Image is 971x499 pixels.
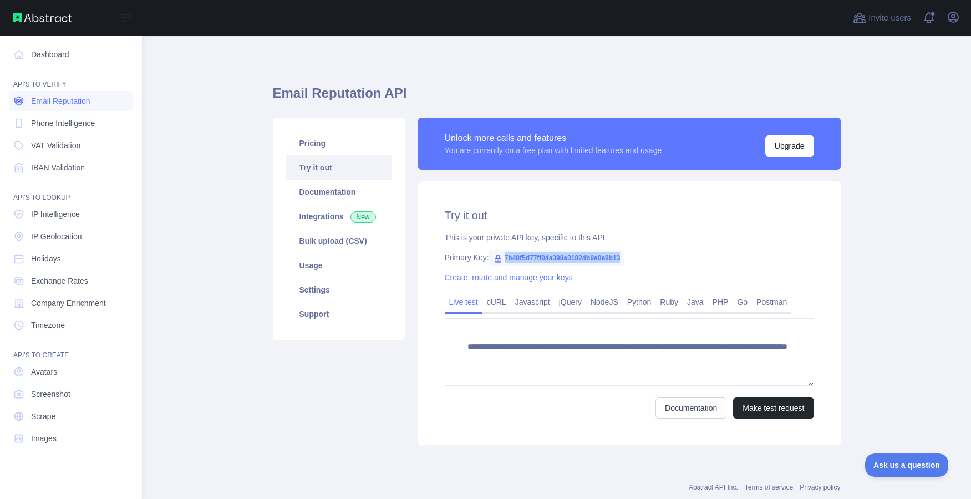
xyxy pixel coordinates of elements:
a: Pricing [286,131,392,155]
a: Python [623,293,656,311]
button: Make test request [733,397,814,419]
button: Invite users [851,9,913,27]
div: This is your private API key, specific to this API. [445,232,814,243]
div: API'S TO LOOKUP [9,180,133,202]
a: Documentation [286,180,392,204]
a: Java [683,293,708,311]
span: Invite users [868,12,911,24]
iframe: Toggle Customer Support [865,453,949,477]
a: Scrape [9,406,133,426]
a: Screenshot [9,384,133,404]
span: VAT Validation [31,140,80,151]
span: IBAN Validation [31,162,85,173]
div: API'S TO CREATE [9,337,133,360]
a: Abstract API Inc. [689,483,738,491]
a: Company Enrichment [9,293,133,313]
span: Company Enrichment [31,298,106,309]
div: API'S TO VERIFY [9,67,133,89]
a: Create, rotate and manage your keys [445,273,573,282]
h2: Try it out [445,208,814,223]
a: Postman [752,293,791,311]
a: Exchange Rates [9,271,133,291]
a: Javascript [511,293,555,311]
a: Holidays [9,249,133,269]
span: Timezone [31,320,65,331]
a: IP Intelligence [9,204,133,224]
a: Integrations New [286,204,392,229]
h1: Email Reputation API [273,84,841,111]
span: Phone Intelligence [31,118,95,129]
a: Bulk upload (CSV) [286,229,392,253]
a: jQuery [555,293,586,311]
a: IP Geolocation [9,226,133,246]
span: Holidays [31,253,61,264]
a: NodeJS [586,293,623,311]
a: Settings [286,278,392,302]
button: Upgrade [765,135,814,157]
a: PHP [708,293,733,311]
span: Images [31,433,57,444]
div: Unlock more calls and features [445,132,662,145]
a: Documentation [655,397,726,419]
a: Try it out [286,155,392,180]
a: Avatars [9,362,133,382]
a: Go [733,293,752,311]
a: Timezone [9,315,133,335]
a: Usage [286,253,392,278]
span: Scrape [31,411,55,422]
span: Exchange Rates [31,275,88,286]
span: 7b48f5d77ff04a398a3182db9a0e8b13 [489,250,625,266]
a: VAT Validation [9,135,133,155]
div: Primary Key: [445,252,814,263]
a: IBAN Validation [9,158,133,178]
a: Support [286,302,392,326]
img: Abstract API [13,13,72,22]
a: Live test [445,293,482,311]
span: IP Geolocation [31,231,82,242]
div: You are currently on a free plan with limited features and usage [445,145,662,156]
a: Ruby [655,293,683,311]
span: IP Intelligence [31,209,80,220]
span: Avatars [31,366,57,377]
span: Screenshot [31,389,70,400]
a: Terms of service [745,483,793,491]
span: Email Reputation [31,95,90,107]
a: Images [9,429,133,448]
a: Phone Intelligence [9,113,133,133]
a: Privacy policy [800,483,840,491]
span: New [350,211,376,223]
a: Dashboard [9,44,133,64]
a: cURL [482,293,511,311]
a: Email Reputation [9,91,133,111]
